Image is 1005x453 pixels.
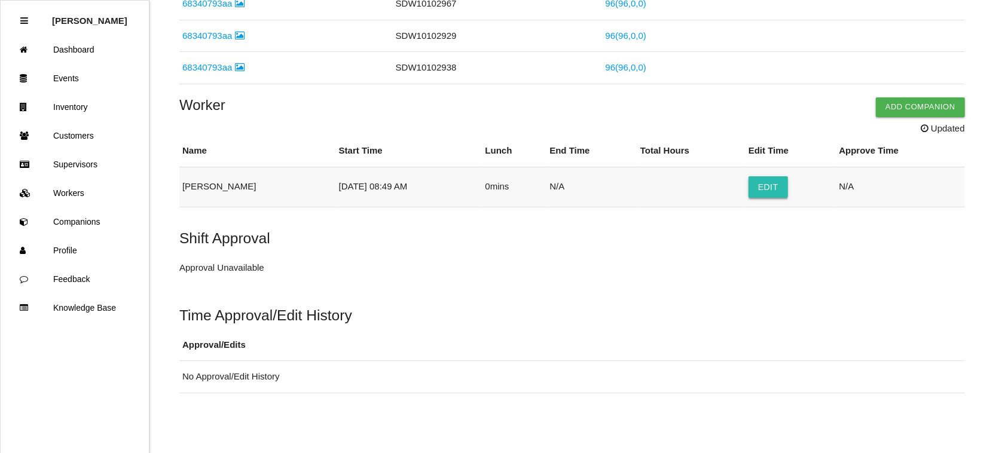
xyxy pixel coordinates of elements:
a: Profile [1,236,149,265]
a: 68340793aa [182,62,245,72]
th: Total Hours [637,135,746,167]
th: Approve Time [836,135,964,167]
th: End Time [546,135,637,167]
span: Updated [921,122,965,136]
th: Approval/Edits [179,329,965,361]
td: N/A [546,167,637,207]
th: Lunch [482,135,546,167]
th: Edit Time [746,135,836,167]
h4: Worker [179,97,965,113]
p: Rosie Blandino [52,7,127,26]
td: No Approval/Edit History [179,361,965,393]
button: Add Companion [876,97,965,117]
h5: Shift Approval [179,230,965,246]
i: Image Inside [235,31,245,40]
td: 0 mins [482,167,546,207]
a: 96(96,0,0) [606,62,646,72]
a: Supervisors [1,150,149,179]
a: Events [1,64,149,93]
a: Customers [1,121,149,150]
td: SDW10102938 [393,52,603,84]
td: [DATE] 08:49 AM [336,167,482,207]
td: SDW10102929 [393,20,603,52]
a: Workers [1,179,149,207]
a: Feedback [1,265,149,293]
a: 96(96,0,0) [606,30,646,41]
a: 68340793aa [182,30,245,41]
h5: Time Approval/Edit History [179,307,965,323]
a: Inventory [1,93,149,121]
a: Dashboard [1,35,149,64]
button: Edit [749,176,788,198]
a: Knowledge Base [1,293,149,322]
i: Image Inside [235,63,245,72]
a: Companions [1,207,149,236]
th: Start Time [336,135,482,167]
td: [PERSON_NAME] [179,167,336,207]
th: Name [179,135,336,167]
p: Approval Unavailable [179,261,264,275]
div: Close [20,7,28,35]
td: N/A [836,167,964,207]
